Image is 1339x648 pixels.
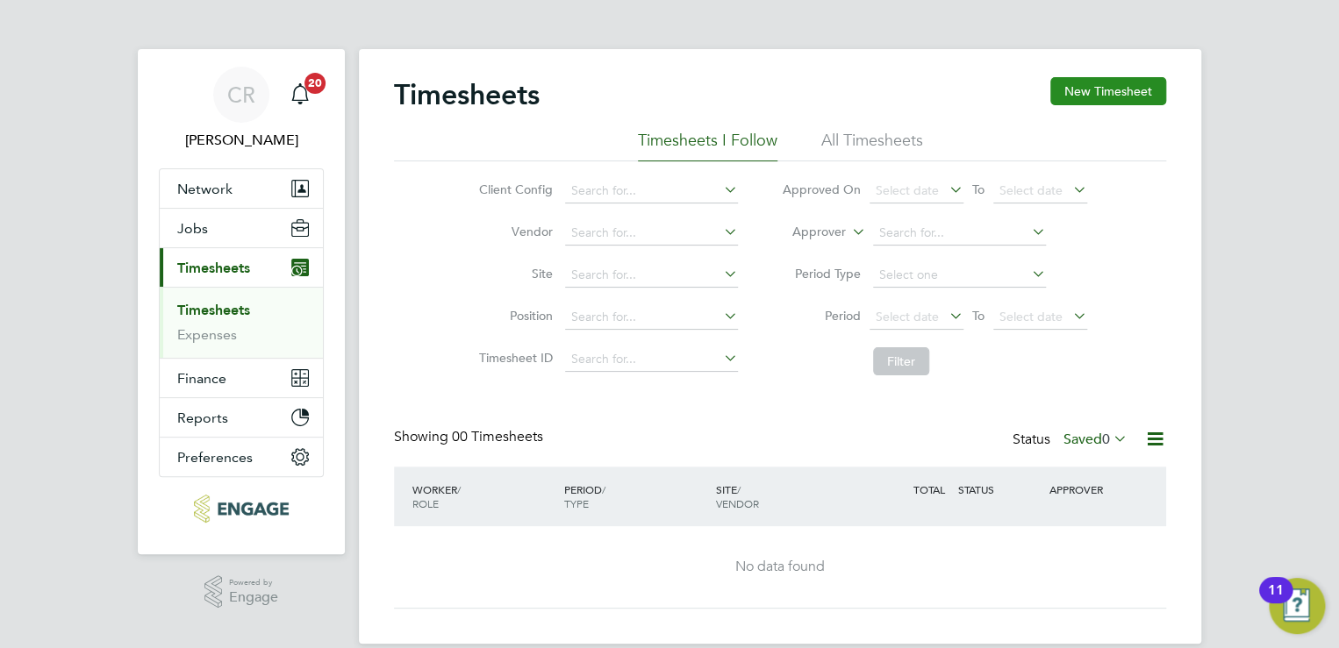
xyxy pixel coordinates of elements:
div: Timesheets [160,287,323,358]
a: 20 [283,67,318,123]
div: PERIOD [560,474,712,519]
a: Powered byEngage [204,575,279,609]
span: TOTAL [913,482,945,496]
span: Finance [177,370,226,387]
button: Jobs [160,209,323,247]
a: CR[PERSON_NAME] [159,67,324,151]
div: APPROVER [1045,474,1136,505]
span: Select date [999,182,1063,198]
label: Approved On [782,182,861,197]
span: / [602,482,605,496]
span: VENDOR [716,496,759,510]
input: Search for... [565,305,738,330]
input: Search for... [565,263,738,288]
div: Status [1013,428,1131,452]
span: Select date [999,309,1063,324]
span: Reports [177,409,228,426]
button: Network [160,169,323,208]
span: Powered by [229,575,278,590]
span: 00 Timesheets [452,428,543,445]
div: WORKER [408,474,560,519]
span: ROLE [412,496,439,510]
span: Timesheets [177,260,250,276]
span: TYPE [564,496,589,510]
button: Finance [160,359,323,397]
span: To [967,178,990,201]
span: 20 [304,73,326,94]
input: Search for... [873,221,1046,246]
span: / [457,482,461,496]
div: No data found [412,558,1149,576]
span: Engage [229,590,278,605]
input: Search for... [565,221,738,246]
div: Showing [394,428,547,446]
nav: Main navigation [138,49,345,554]
button: New Timesheet [1050,77,1166,105]
span: Jobs [177,220,208,237]
label: Saved [1063,431,1128,448]
label: Client Config [474,182,553,197]
span: To [967,304,990,327]
button: Timesheets [160,248,323,287]
span: 0 [1102,431,1110,448]
button: Preferences [160,438,323,476]
span: / [737,482,741,496]
span: Callum Riley [159,130,324,151]
div: 11 [1268,590,1284,613]
a: Timesheets [177,302,250,318]
label: Period [782,308,861,324]
span: CR [227,83,255,106]
span: Select date [876,309,939,324]
button: Reports [160,398,323,437]
label: Position [474,308,553,324]
span: Preferences [177,449,253,466]
input: Search for... [565,347,738,372]
img: northbuildrecruit-logo-retina.png [194,495,288,523]
button: Open Resource Center, 11 new notifications [1269,578,1325,634]
input: Search for... [565,179,738,203]
h2: Timesheets [394,77,540,112]
label: Timesheet ID [474,350,553,366]
a: Expenses [177,326,237,343]
label: Approver [767,224,846,241]
div: SITE [712,474,863,519]
label: Period Type [782,266,861,281]
button: Filter [873,347,929,375]
label: Vendor [474,224,553,239]
label: Site [474,266,553,281]
li: Timesheets I Follow [638,130,777,161]
span: Network [177,181,233,197]
div: STATUS [954,474,1045,505]
span: Select date [876,182,939,198]
li: All Timesheets [821,130,923,161]
input: Select one [873,263,1046,288]
a: Go to home page [159,495,324,523]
